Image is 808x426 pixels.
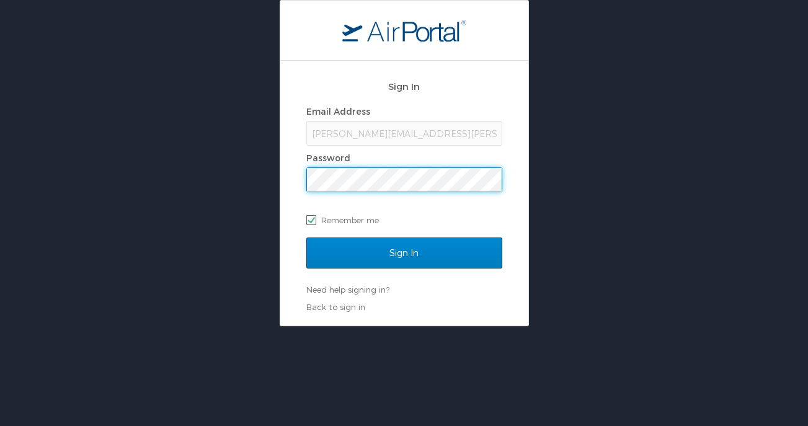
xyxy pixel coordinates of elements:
label: Remember me [306,211,502,229]
input: Sign In [306,237,502,268]
a: Back to sign in [306,302,365,312]
label: Password [306,153,350,163]
label: Email Address [306,106,370,117]
img: logo [342,19,466,42]
h2: Sign In [306,79,502,94]
a: Need help signing in? [306,285,389,295]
